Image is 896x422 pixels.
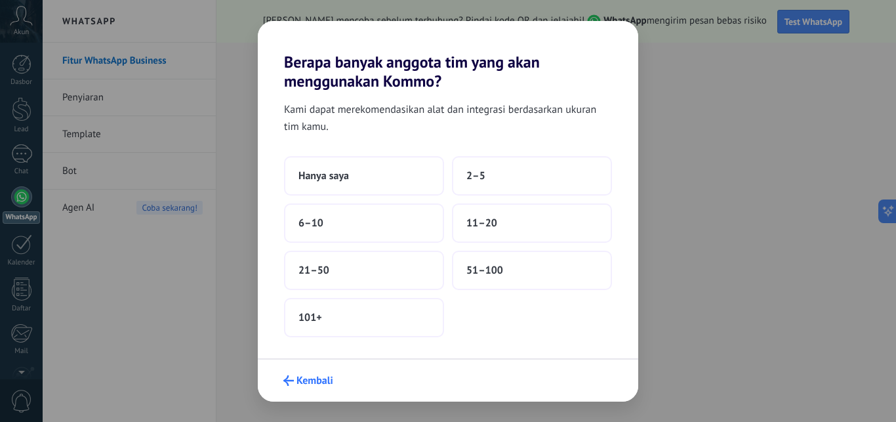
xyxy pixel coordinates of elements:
[298,264,329,277] span: 21–50
[284,101,612,135] span: Kami dapat merekomendasikan alat dan integrasi berdasarkan ukuran tim kamu.
[296,376,333,385] span: Kembali
[284,298,444,337] button: 101+
[466,217,497,230] span: 11–20
[452,251,612,290] button: 51–100
[298,217,323,230] span: 6–10
[298,169,349,182] span: Hanya saya
[284,156,444,196] button: Hanya saya
[466,169,485,182] span: 2–5
[452,156,612,196] button: 2–5
[277,369,339,392] button: Kembali
[284,203,444,243] button: 6–10
[298,311,322,324] span: 101+
[452,203,612,243] button: 11–20
[284,251,444,290] button: 21–50
[466,264,503,277] span: 51–100
[258,21,638,91] h2: Berapa banyak anggota tim yang akan menggunakan Kommo?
